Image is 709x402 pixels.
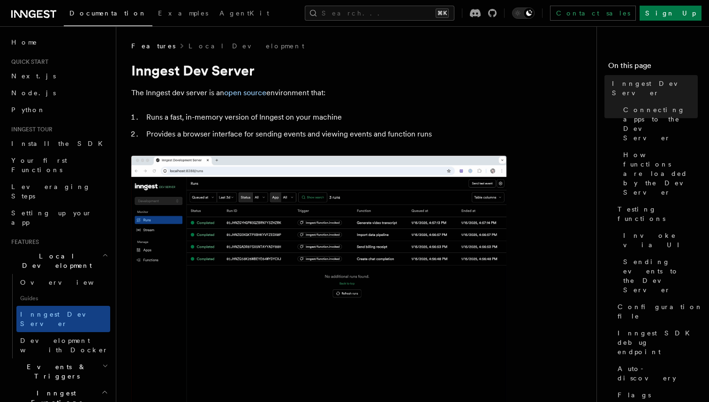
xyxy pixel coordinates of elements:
[8,152,110,178] a: Your first Functions
[131,41,175,51] span: Features
[11,183,91,200] span: Leveraging Steps
[143,128,506,141] li: Provides a browser interface for sending events and viewing events and function runs
[11,157,67,174] span: Your first Functions
[8,68,110,84] a: Next.js
[131,62,506,79] h1: Inngest Dev Server
[618,364,698,383] span: Auto-discovery
[618,302,703,321] span: Configuration file
[11,38,38,47] span: Home
[614,325,698,360] a: Inngest SDK debug endpoint
[8,126,53,133] span: Inngest tour
[608,75,698,101] a: Inngest Dev Server
[8,205,110,231] a: Setting up your app
[224,88,266,97] a: open source
[640,6,701,21] a: Sign Up
[16,306,110,332] a: Inngest Dev Server
[618,205,698,223] span: Testing functions
[619,227,698,253] a: Invoke via UI
[614,298,698,325] a: Configuration file
[152,3,214,25] a: Examples
[214,3,275,25] a: AgentKit
[623,231,698,250] span: Invoke via UI
[8,358,110,385] button: Events & Triggers
[436,8,449,18] kbd: ⌘K
[219,9,269,17] span: AgentKit
[623,257,698,295] span: Sending events to the Dev Server
[8,84,110,101] a: Node.js
[608,60,698,75] h4: On this page
[20,279,117,286] span: Overview
[16,274,110,291] a: Overview
[614,360,698,387] a: Auto-discovery
[305,6,454,21] button: Search...⌘K
[8,248,110,274] button: Local Development
[619,146,698,201] a: How functions are loaded by the Dev Server
[8,34,110,51] a: Home
[11,140,108,147] span: Install the SDK
[8,101,110,118] a: Python
[8,238,39,246] span: Features
[623,150,698,197] span: How functions are loaded by the Dev Server
[8,178,110,205] a: Leveraging Steps
[619,253,698,298] a: Sending events to the Dev Server
[11,89,56,97] span: Node.js
[8,135,110,152] a: Install the SDK
[11,72,56,80] span: Next.js
[614,201,698,227] a: Testing functions
[618,328,698,356] span: Inngest SDK debug endpoint
[64,3,152,26] a: Documentation
[143,111,506,124] li: Runs a fast, in-memory version of Inngest on your machine
[618,390,651,400] span: Flags
[11,209,92,226] span: Setting up your app
[20,337,108,354] span: Development with Docker
[8,274,110,358] div: Local Development
[612,79,698,98] span: Inngest Dev Server
[8,251,102,270] span: Local Development
[158,9,208,17] span: Examples
[623,105,698,143] span: Connecting apps to the Dev Server
[189,41,304,51] a: Local Development
[11,106,45,114] span: Python
[16,332,110,358] a: Development with Docker
[20,311,100,327] span: Inngest Dev Server
[512,8,535,19] button: Toggle dark mode
[619,101,698,146] a: Connecting apps to the Dev Server
[8,362,102,381] span: Events & Triggers
[16,291,110,306] span: Guides
[8,58,48,66] span: Quick start
[550,6,636,21] a: Contact sales
[69,9,147,17] span: Documentation
[131,86,506,99] p: The Inngest dev server is an environment that:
